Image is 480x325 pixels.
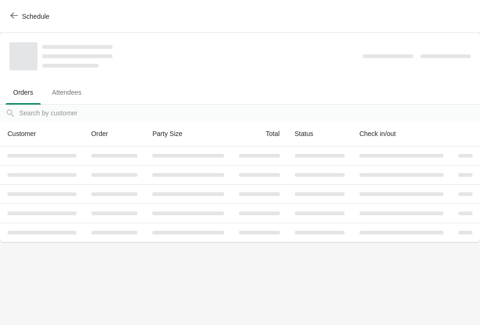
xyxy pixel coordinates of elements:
th: Total [232,121,287,146]
span: Attendees [45,84,89,101]
th: Check in/out [352,121,451,146]
th: Order [84,121,145,146]
span: Orders [6,84,41,101]
input: Search by customer [19,105,480,121]
button: Schedule [5,8,57,25]
th: Status [287,121,352,146]
span: Schedule [22,13,49,20]
th: Party Size [145,121,232,146]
